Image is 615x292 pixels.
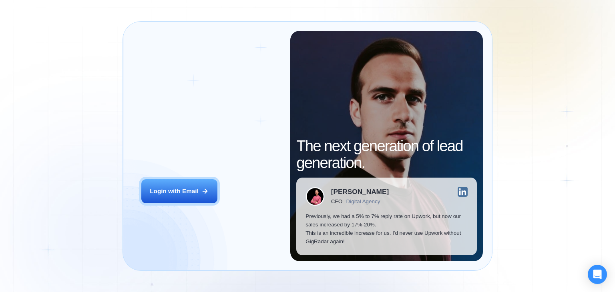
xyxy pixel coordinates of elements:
div: CEO [331,198,342,204]
div: [PERSON_NAME] [331,188,389,195]
p: Previously, we had a 5% to 7% reply rate on Upwork, but now our sales increased by 17%-20%. This ... [305,212,468,246]
h2: The next generation of lead generation. [296,138,477,171]
div: Open Intercom Messenger [588,265,607,284]
div: Digital Agency [346,198,380,204]
div: Login with Email [150,187,199,195]
button: Login with Email [141,179,217,203]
